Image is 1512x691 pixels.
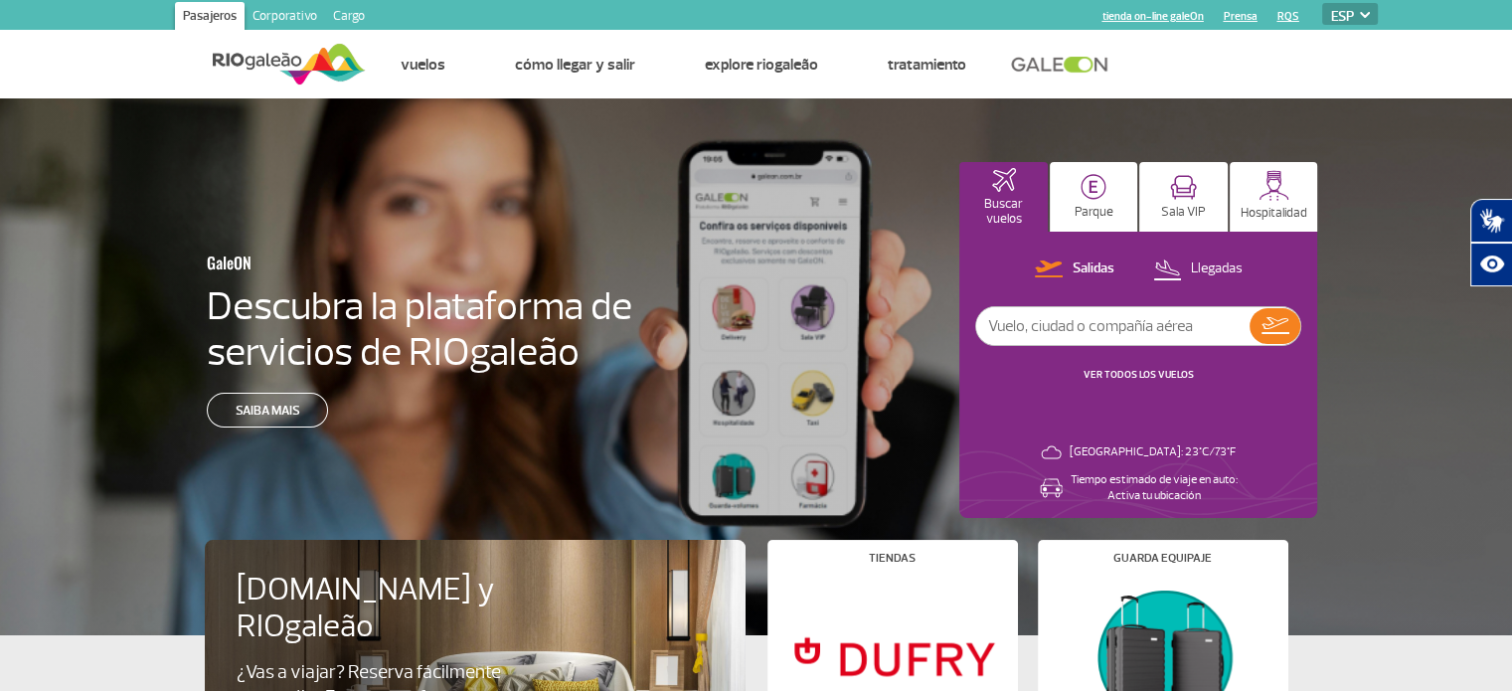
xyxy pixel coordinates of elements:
p: Buscar vuelos [969,197,1038,227]
a: VER TODOS LOS VUELOS [1084,368,1194,381]
button: Sala VIP [1139,162,1228,232]
div: Plugin de acessibilidade da Hand Talk. [1470,199,1512,286]
button: Salidas [1029,257,1120,282]
h4: Guarda equipaje [1113,553,1212,564]
a: Cómo llegar y salir [515,55,635,75]
a: Prensa [1224,10,1258,23]
p: Llegadas [1191,259,1243,278]
p: Hospitalidad [1241,206,1307,221]
h3: GaleON [207,242,539,283]
input: Vuelo, ciudad o compañía aérea [976,307,1250,345]
button: Hospitalidad [1230,162,1318,232]
a: Tratamiento [888,55,966,75]
a: Vuelos [401,55,445,75]
a: Corporativo [245,2,325,34]
a: Explore RIOgaleão [705,55,818,75]
h4: Tiendas [869,553,916,564]
p: [GEOGRAPHIC_DATA]: 23°C/73°F [1070,444,1236,460]
a: Cargo [325,2,373,34]
p: Salidas [1073,259,1114,278]
p: Tiempo estimado de viaje en auto: Activa tu ubicación [1071,472,1238,504]
img: carParkingHome.svg [1081,174,1106,200]
img: airplaneHomeActive.svg [992,168,1016,192]
img: vipRoom.svg [1170,175,1197,200]
p: Parque [1075,205,1113,220]
button: Abrir recursos assistivos. [1470,243,1512,286]
button: Parque [1050,162,1138,232]
img: hospitality.svg [1259,170,1289,201]
p: Sala VIP [1161,205,1206,220]
button: Llegadas [1147,257,1249,282]
a: Saiba mais [207,393,328,428]
button: Buscar vuelos [959,162,1048,232]
button: Abrir tradutor de língua de sinais. [1470,199,1512,243]
a: tienda on-line galeOn [1102,10,1204,23]
button: VER TODOS LOS VUELOS [1078,367,1200,383]
h4: [DOMAIN_NAME] y RIOgaleão [237,572,553,645]
h4: Descubra la plataforma de servicios de RIOgaleão [207,283,636,375]
a: RQS [1277,10,1299,23]
a: Pasajeros [175,2,245,34]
